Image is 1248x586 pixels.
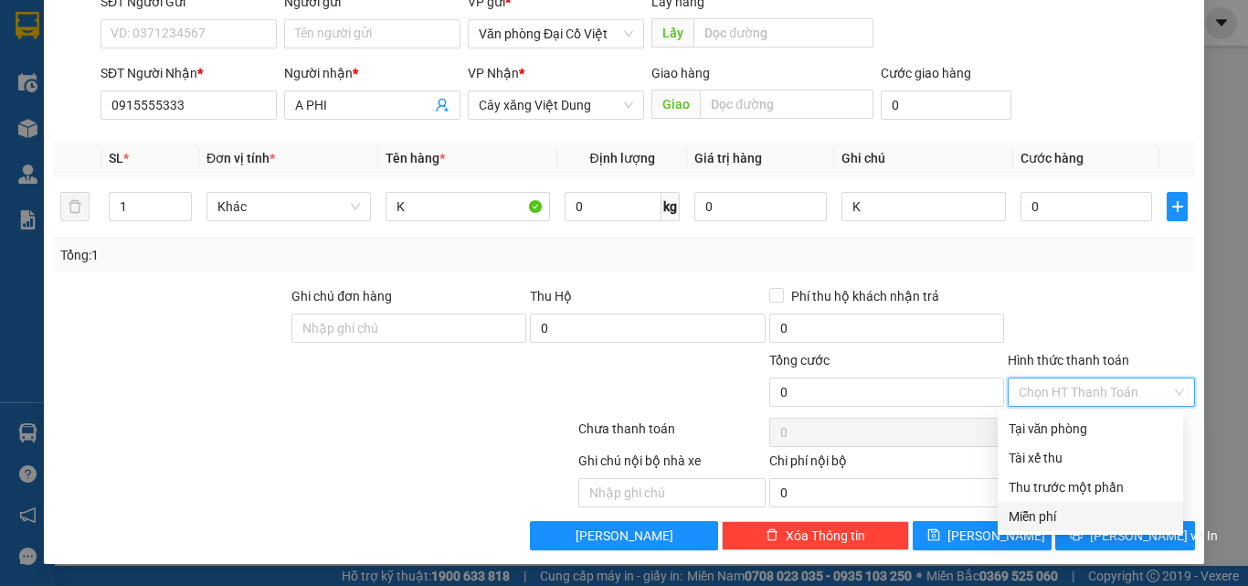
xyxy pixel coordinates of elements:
span: Định lượng [589,151,654,165]
div: Tài xế thu [1009,448,1172,468]
button: deleteXóa Thông tin [722,521,909,550]
span: delete [766,528,778,543]
label: Hình thức thanh toán [1008,353,1129,368]
span: [PERSON_NAME] [947,526,1045,546]
label: Cước giao hàng [881,66,971,80]
div: Chi phí nội bộ [769,451,1004,478]
span: Xóa Thông tin [786,526,865,546]
span: Giao [651,90,700,119]
th: Ghi chú [834,141,1013,176]
div: Ghi chú nội bộ nhà xe [578,451,766,478]
span: Tổng cước [769,353,830,368]
input: Nhập ghi chú [578,478,766,507]
span: Lấy [651,18,693,48]
div: Thu trước một phần [1009,477,1172,497]
input: Ghi chú đơn hàng [291,314,526,343]
span: Phí thu hộ khách nhận trả [784,286,947,306]
input: Cước giao hàng [881,91,1011,120]
div: Tại văn phòng [1009,419,1172,439]
div: Tổng: 1 [60,245,483,265]
span: Văn phòng Đại Cồ Việt [479,20,633,48]
label: Ghi chú đơn hàng [291,289,392,304]
span: VP Nhận [468,66,519,80]
span: Đơn vị tính [206,151,275,165]
div: Miễn phí [1009,506,1172,527]
span: Cây xăng Việt Dung [479,91,633,119]
input: Dọc đường [693,18,873,48]
input: Ghi Chú [841,192,1006,221]
span: Thu Hộ [530,289,572,304]
span: Giao hàng [651,66,710,80]
h2: VP Nhận: Văn phòng Đồng Hới [96,106,441,279]
input: Dọc đường [700,90,873,119]
h2: K7F7YU4W [10,106,147,136]
button: save[PERSON_NAME] [913,521,1052,550]
span: Giá trị hàng [694,151,762,165]
span: save [927,528,940,543]
button: [PERSON_NAME] [530,521,717,550]
input: 0 [694,192,826,221]
span: [PERSON_NAME] và In [1090,526,1218,546]
button: plus [1167,192,1188,221]
span: [PERSON_NAME] [576,526,673,546]
span: plus [1168,199,1187,214]
span: user-add [435,98,449,112]
span: Tên hàng [386,151,445,165]
span: Khác [217,193,360,220]
button: printer[PERSON_NAME] và In [1055,521,1195,550]
span: Cước hàng [1021,151,1084,165]
b: [PERSON_NAME] [111,43,308,73]
span: printer [1070,528,1083,543]
div: Chưa thanh toán [576,419,767,451]
button: delete [60,192,90,221]
span: SL [109,151,123,165]
div: SĐT Người Nhận [100,63,277,83]
input: VD: Bàn, Ghế [386,192,550,221]
span: kg [661,192,680,221]
div: Người nhận [284,63,460,83]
